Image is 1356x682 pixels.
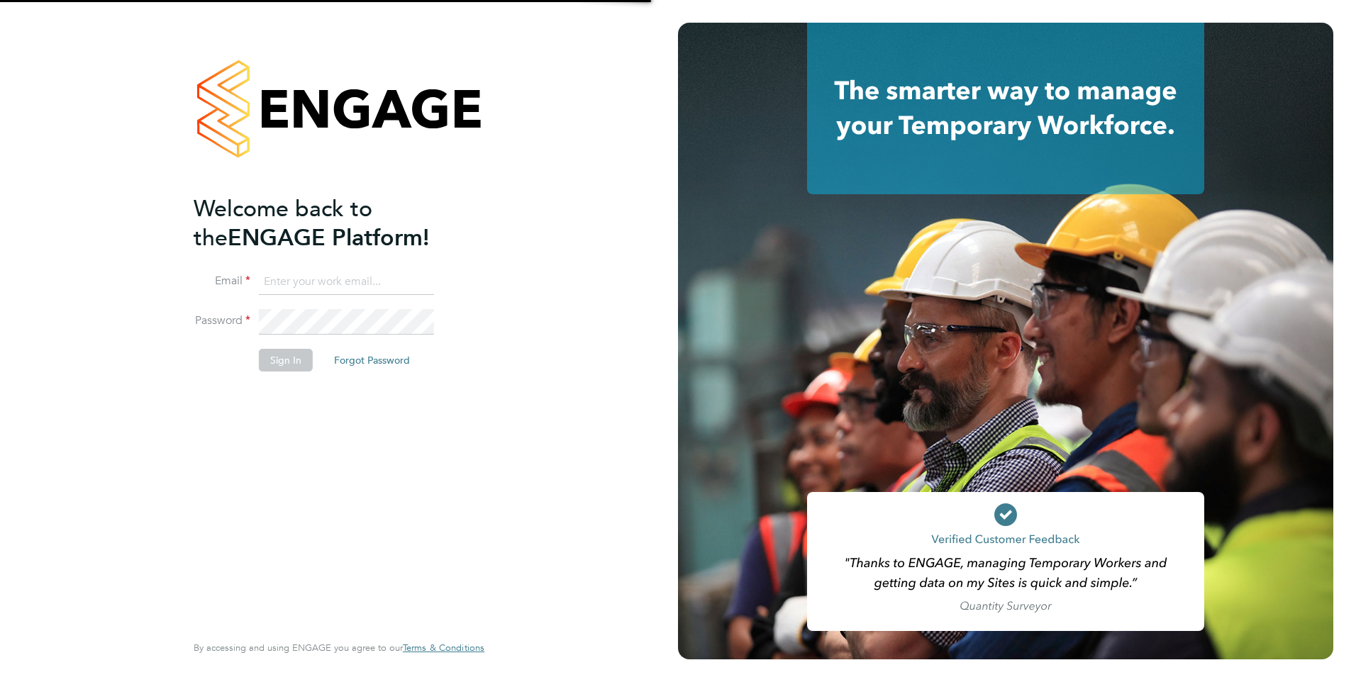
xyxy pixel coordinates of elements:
[194,274,250,289] label: Email
[259,349,313,371] button: Sign In
[403,642,484,654] a: Terms & Conditions
[323,349,421,371] button: Forgot Password
[259,269,434,295] input: Enter your work email...
[194,195,372,252] span: Welcome back to the
[194,194,470,252] h2: ENGAGE Platform!
[194,642,484,654] span: By accessing and using ENGAGE you agree to our
[194,313,250,328] label: Password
